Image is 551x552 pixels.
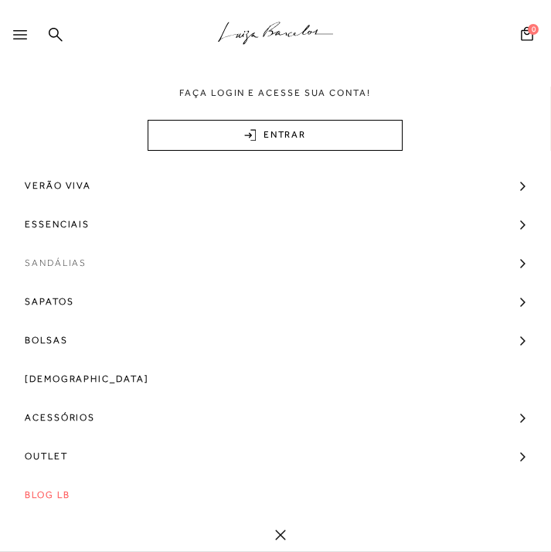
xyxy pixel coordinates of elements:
a: ENTRAR [148,120,403,151]
span: Sandálias [25,244,87,282]
span: Outlet [25,437,68,475]
span: 0 [528,24,539,35]
span: Bolsas [25,321,68,359]
button: 0 [516,26,538,46]
span: Verão Viva [25,166,91,205]
span: [DEMOGRAPHIC_DATA] [25,359,149,398]
span: Acessórios [25,398,95,437]
span: Sapatos [25,282,73,321]
span: BLOG LB [25,475,70,514]
span: Essenciais [25,205,90,244]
